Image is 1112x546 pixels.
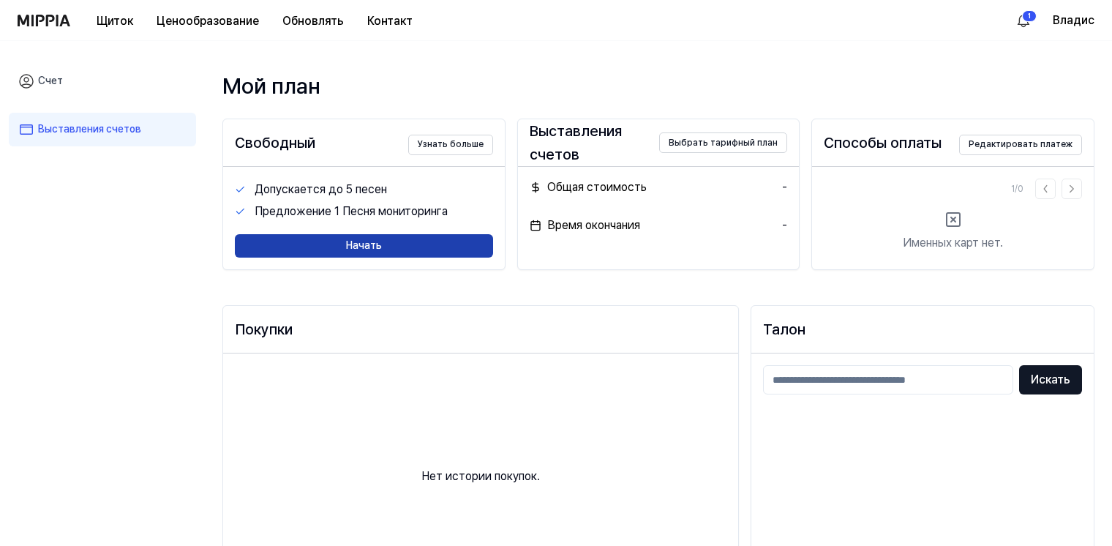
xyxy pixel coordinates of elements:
[255,203,493,220] div: Предложение 1 Песня мониторинга
[782,179,787,196] div: -
[959,135,1082,155] button: Редактировать платеж
[235,318,726,341] div: Покупки
[38,122,141,137] font: Выставления счетов
[1012,9,1035,32] button: 알림1
[408,130,493,154] a: Узнать больше
[235,222,493,258] a: Начать
[1011,183,1023,195] div: 1 / 0
[9,113,196,146] a: Выставления счетов
[547,217,640,234] font: Время окончания
[18,15,70,26] img: лого
[959,130,1082,154] a: Редактировать платеж
[824,131,942,154] div: Способы оплаты
[38,74,63,89] font: Счет
[271,1,356,41] a: Обновлять
[222,70,1094,101] div: Мой план
[530,119,660,166] div: Выставления счетов
[659,132,787,153] button: Выбрать тарифный план
[763,318,1082,341] h2: Талон
[255,181,493,198] div: Допускается до 5 песен
[9,64,196,98] a: Счет
[903,234,1003,252] div: Именных карт нет.
[145,7,271,36] button: Ценообразование
[408,135,493,155] button: Узнать больше
[271,7,356,36] button: Обновлять
[85,7,145,36] button: Щиток
[235,234,493,258] button: Начать
[547,179,647,196] font: Общая стоимость
[1053,12,1094,29] button: Владис
[782,217,787,234] div: -
[235,131,315,154] div: Свободный
[1022,10,1037,22] div: 1
[1019,365,1082,394] button: Искать
[1015,12,1032,29] img: 알림
[356,7,424,36] button: Контакт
